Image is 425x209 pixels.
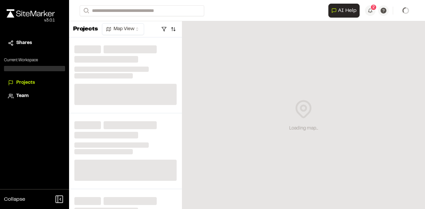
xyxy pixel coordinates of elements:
div: Oh geez...please don't... [7,18,55,24]
div: Open AI Assistant [328,4,362,18]
span: AI Help [338,7,357,15]
p: Current Workspace [4,57,65,63]
a: Team [8,92,61,100]
a: Shares [8,39,61,47]
a: Projects [8,79,61,86]
p: Projects [73,25,98,34]
span: 2 [372,4,375,10]
button: Search [80,5,92,16]
span: Team [16,92,29,100]
div: Loading map... [289,125,318,132]
img: rebrand.png [7,9,55,18]
span: Collapse [4,195,25,203]
button: Open AI Assistant [328,4,360,18]
span: Shares [16,39,32,47]
span: Projects [16,79,35,86]
button: 2 [365,5,376,16]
